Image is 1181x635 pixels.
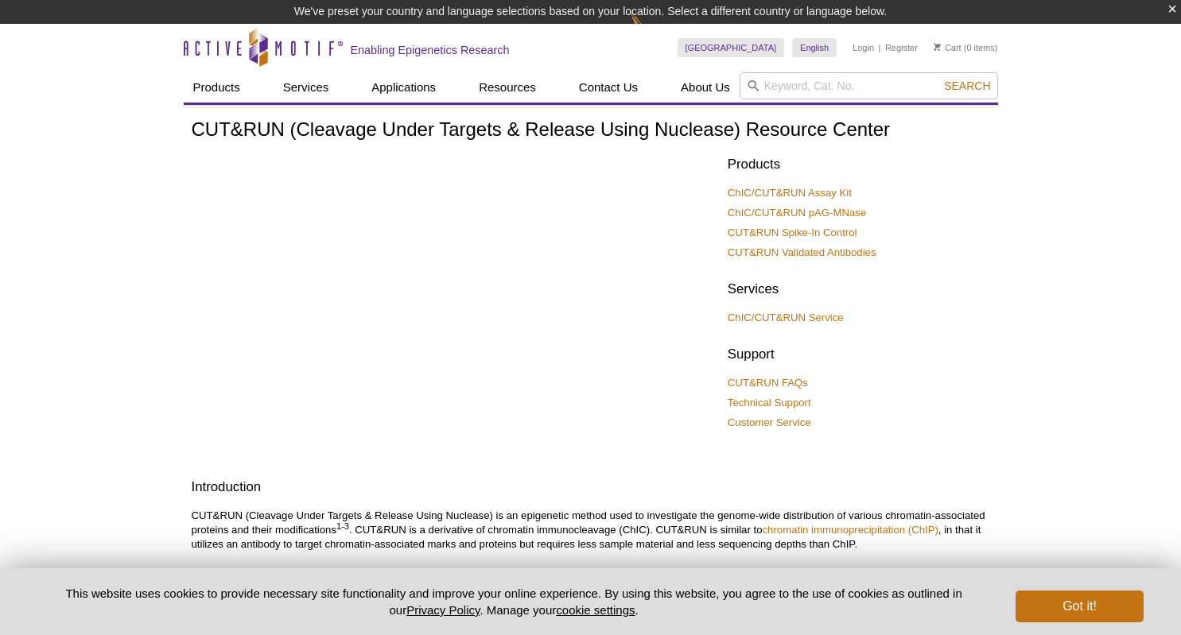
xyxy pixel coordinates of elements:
[728,226,857,240] a: CUT&RUN Spike-In Control
[671,72,740,103] a: About Us
[336,521,349,531] sup: 1-3
[469,72,546,103] a: Resources
[274,72,339,103] a: Services
[678,38,785,57] a: [GEOGRAPHIC_DATA]
[728,206,866,220] a: ChIC/CUT&RUN pAG-MNase
[740,72,998,99] input: Keyword, Cat. No.
[351,43,510,57] h2: Enabling Epigenetics Research
[362,72,445,103] a: Applications
[631,12,673,49] img: Change Here
[934,43,941,51] img: Your Cart
[192,152,716,447] iframe: [WEBINAR] Introduction to CUT&RUN
[192,567,990,610] p: In CUT&RUN, a protein of interest is tagged with an antibody and bound to the chromatin in intact...
[728,416,811,430] a: Customer Service
[879,38,881,57] li: |
[192,119,990,142] h1: CUT&RUN (Cleavage Under Targets & Release Using Nuclease) Resource Center
[38,585,990,618] p: This website uses cookies to provide necessary site functionality and improve your online experie...
[939,79,995,93] button: Search
[934,38,998,57] li: (0 items)
[192,509,990,552] p: CUT&RUN (Cleavage Under Targets & Release Using Nuclease) is an epigenetic method used to investi...
[728,311,844,325] a: ChIC/CUT&RUN Service
[184,72,250,103] a: Products
[728,376,808,390] a: CUT&RUN FAQs
[192,478,990,497] h2: Introduction
[792,38,837,57] a: English
[728,345,990,364] h2: Support
[728,280,990,299] h2: Services
[728,155,990,174] h2: Products
[728,246,876,260] a: CUT&RUN Validated Antibodies
[1016,590,1143,622] button: Got it!
[556,603,635,617] button: cookie settings
[728,396,811,410] a: Technical Support
[944,79,990,92] span: Search
[763,524,938,536] a: chromatin immunoprecipitation (ChIP)
[406,603,480,617] a: Privacy Policy
[934,42,962,53] a: Cart
[885,42,918,53] a: Register
[569,72,647,103] a: Contact Us
[853,42,874,53] a: Login
[728,186,852,200] a: ChIC/CUT&RUN Assay Kit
